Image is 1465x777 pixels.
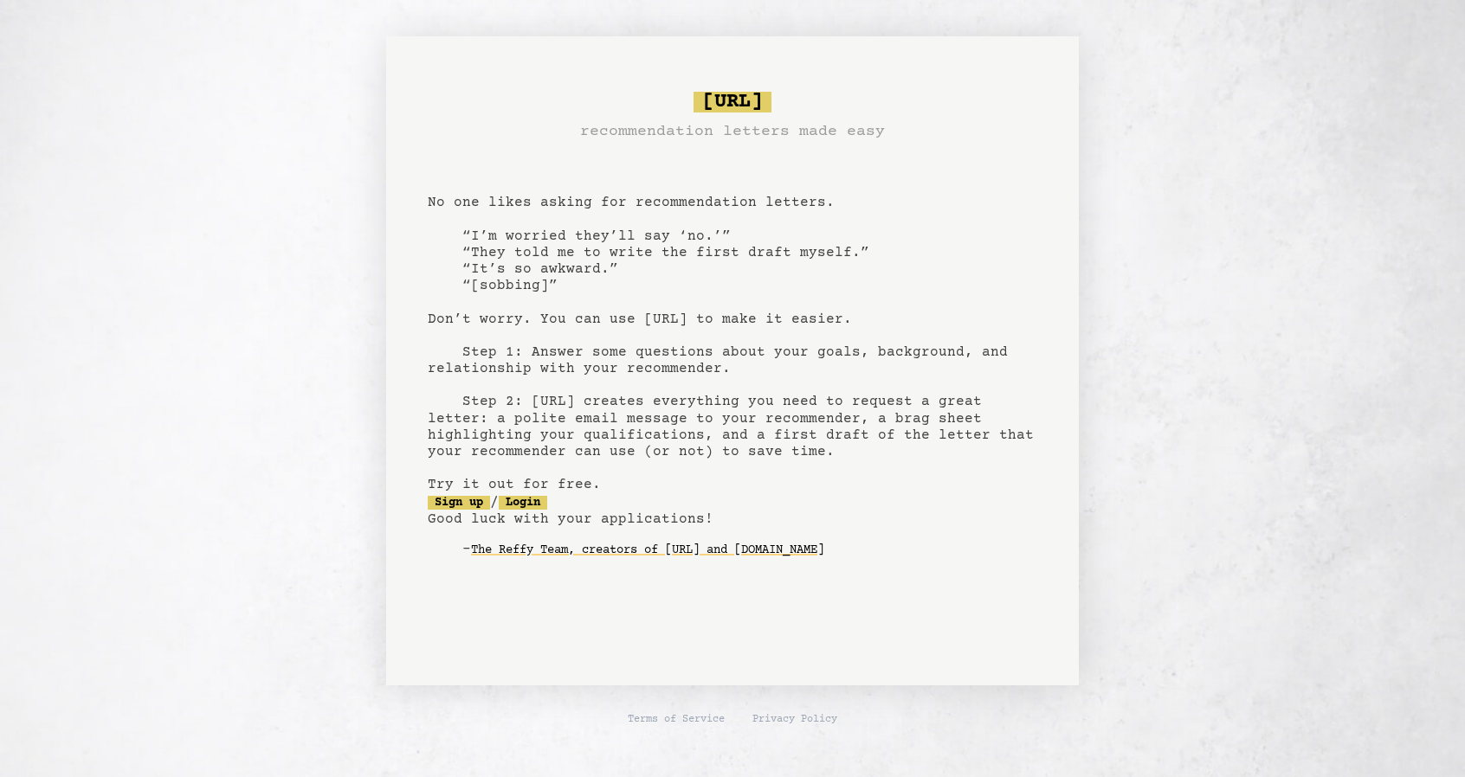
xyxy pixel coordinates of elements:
[462,542,1037,559] div: -
[499,496,547,510] a: Login
[628,713,725,727] a: Terms of Service
[694,92,771,112] span: [URL]
[752,713,837,727] a: Privacy Policy
[428,496,490,510] a: Sign up
[580,119,885,144] h3: recommendation letters made easy
[471,536,824,564] a: The Reffy Team, creators of [URL] and [DOMAIN_NAME]
[428,85,1037,592] pre: No one likes asking for recommendation letters. “I’m worried they’ll say ‘no.’” “They told me to ...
